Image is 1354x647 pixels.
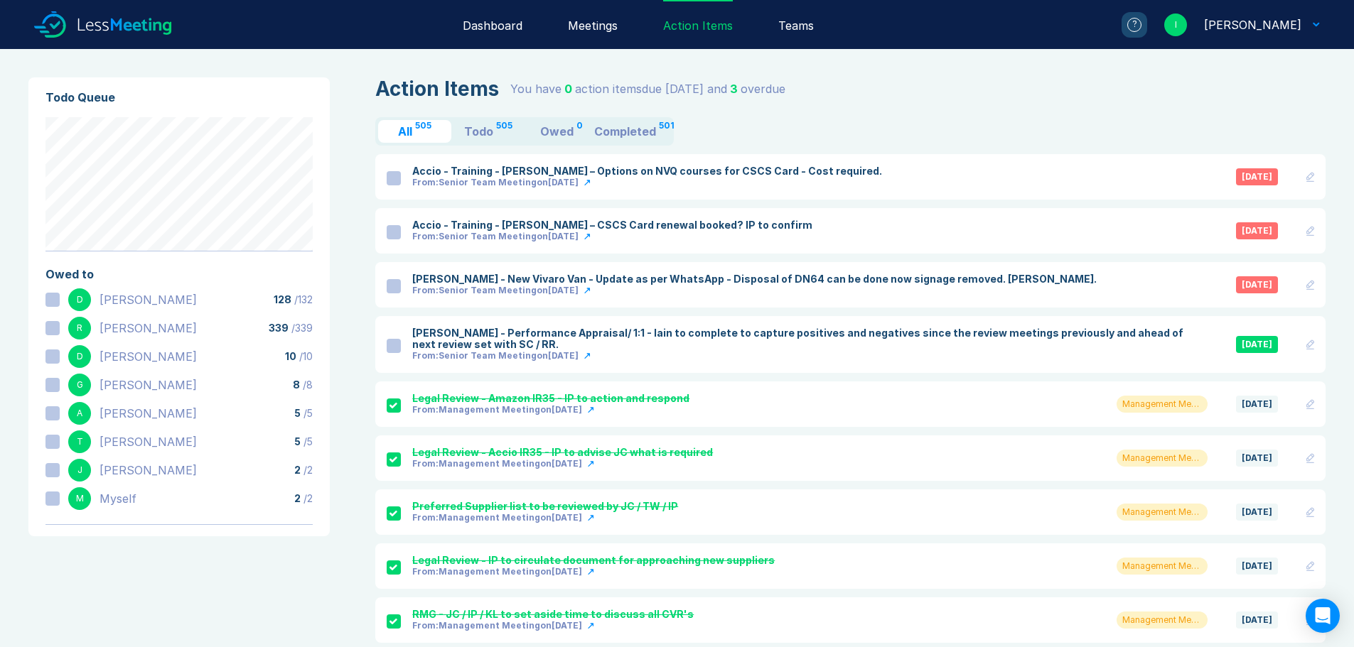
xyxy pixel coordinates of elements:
div: M [68,487,91,510]
a: From:Senior Team Meetingon[DATE] [412,231,812,242]
div: [PERSON_NAME] - New Vivaro Van - Update as per WhatsApp - Disposal of DN64 can be done now signag... [412,273,1097,285]
div: D [68,288,91,311]
span: 5 [294,435,301,447]
div: Action Items [375,77,499,100]
div: D [68,345,91,368]
div: Completed [594,126,656,137]
a: From:Management Meetingon[DATE] [412,458,713,469]
div: Open Intercom Messenger [1306,599,1340,633]
div: / 5 [294,408,313,419]
div: J [68,459,91,482]
a: From:Senior Team Meetingon[DATE] [412,350,1208,361]
div: Legal Review - IP to circulate document for approaching new suppliers [412,555,775,566]
div: / 5 [294,436,313,447]
div: You have action item s due [DATE] and overdue [510,80,785,97]
div: Owed [540,126,574,137]
div: 2025-09-11T00:00:00+00:00 [1236,336,1278,353]
div: / 2 [294,493,313,504]
span: 10 [285,350,296,362]
span: 2 [294,492,301,504]
div: Accio - Training - [PERSON_NAME] – CSCS Card renewal booked? IP to confirm [412,219,812,231]
div: Danny Sisson [100,291,197,308]
div: Gemma White [100,376,197,393]
div: Myself [100,490,136,507]
div: RMG - JC / IP / KL to set aside time to discuss all CVR's [412,609,694,620]
a: From:Senior Team Meetingon[DATE] [412,285,1097,296]
div: 501 [659,120,675,137]
div: Accio - Training - [PERSON_NAME] – Options on NVQ courses for CSCS Card - Cost required. [412,165,882,177]
div: G [68,374,91,396]
span: 128 [274,293,291,305]
span: 8 [293,379,300,391]
div: 2021-02-09T00:00:00+00:00 [1236,396,1278,413]
div: Anna Sibthorp [100,405,197,422]
div: Richard Rust [100,320,197,337]
div: / 339 [269,322,313,334]
div: 0 [576,120,583,137]
div: Management Meeting [1117,396,1208,413]
div: Todo Queue [45,89,313,106]
div: Jim Cox [100,462,197,479]
div: 2021-03-03T00:00:00+00:00 [1236,611,1278,629]
div: ? [1127,18,1141,32]
a: From:Management Meetingon[DATE] [412,620,694,631]
div: 2025-08-12T00:00:00+00:00 [1236,168,1278,185]
span: 2 [294,464,301,476]
a: ? [1105,12,1147,38]
a: From:Management Meetingon[DATE] [412,404,689,415]
div: / 10 [285,351,313,362]
div: Management Meeting [1117,504,1208,521]
div: Management Meeting [1117,558,1208,575]
div: A [68,402,91,425]
div: 2025-09-08T00:00:00+00:00 [1236,276,1278,293]
div: Legal Review - Accio IR35 - IP to advise JC what is required [412,447,713,458]
div: 505 [496,120,512,137]
div: Owed to [45,266,313,283]
div: Iain Parnell [1204,16,1301,33]
div: 505 [415,120,431,137]
div: Management Meeting [1117,611,1208,629]
a: From:Management Meetingon[DATE] [412,566,775,577]
div: 2021-02-09T00:00:00+00:00 [1236,450,1278,467]
a: From:Senior Team Meetingon[DATE] [412,177,882,188]
div: Trevor White [100,433,197,450]
div: / 132 [274,294,313,305]
div: I [1164,13,1187,36]
div: / 8 [293,379,313,391]
span: 339 [269,322,289,334]
span: 5 [294,407,301,419]
div: R [68,317,91,339]
div: Management Meeting [1117,450,1208,467]
a: From:Management Meetingon[DATE] [412,512,678,523]
span: 3 [730,82,738,96]
div: 2021-03-03T00:00:00+00:00 [1236,504,1278,521]
div: All [398,126,412,137]
div: 2025-08-12T00:00:00+00:00 [1236,222,1278,239]
div: 2021-03-03T00:00:00+00:00 [1236,558,1278,575]
div: Todo [464,126,493,137]
div: / 2 [294,464,313,476]
div: Preferred Supplier list to be reviewed by JC / TW / IP [412,501,678,512]
div: Legal Review - Amazon IR35 - IP to action and respond [412,393,689,404]
span: 0 [564,82,572,96]
div: T [68,430,91,453]
div: David Hayter [100,348,197,365]
div: [PERSON_NAME] - Performance Appraisal/ 1:1 - Iain to complete to capture positives and negatives ... [412,327,1208,350]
